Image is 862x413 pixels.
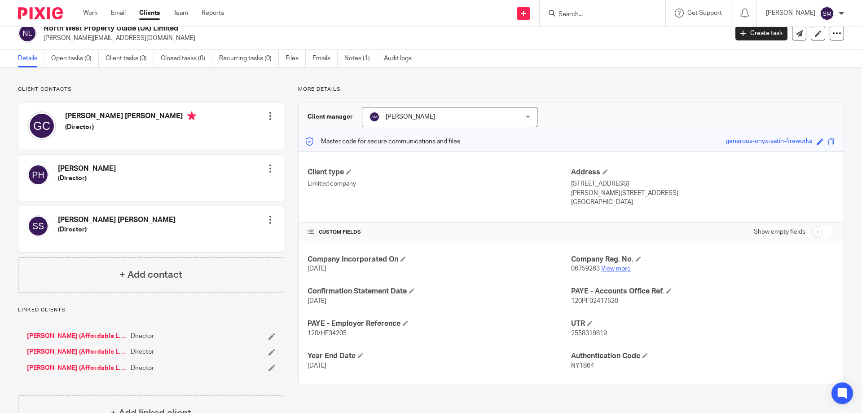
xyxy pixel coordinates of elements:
h4: Address [571,168,835,177]
h2: North West Property Guide (Uk) Limited [44,24,586,33]
a: Reports [202,9,224,18]
h5: (Director) [65,123,196,132]
h4: Company Incorporated On [308,255,571,264]
h4: [PERSON_NAME] [PERSON_NAME] [65,111,196,123]
h4: PAYE - Accounts Office Ref. [571,287,835,296]
a: Work [83,9,97,18]
img: svg%3E [18,24,37,43]
img: svg%3E [27,111,56,140]
a: View more [601,266,631,272]
p: Master code for secure communications and files [305,137,460,146]
span: Director [131,347,154,356]
span: 120/HE34205 [308,330,347,337]
a: Details [18,50,44,67]
img: svg%3E [820,6,834,21]
span: 06759263 [571,266,600,272]
h4: PAYE - Employer Reference [308,319,571,329]
a: Audit logs [384,50,418,67]
h4: Year End Date [308,351,571,361]
i: Primary [187,111,196,120]
img: Pixie [18,7,63,19]
h5: (Director) [58,225,176,234]
a: Create task [735,26,787,40]
h5: (Director) [58,174,116,183]
a: Team [173,9,188,18]
a: Open tasks (0) [51,50,99,67]
h4: [PERSON_NAME] [PERSON_NAME] [58,215,176,225]
a: [PERSON_NAME] (Affordable Leaflets) [27,364,126,373]
p: [GEOGRAPHIC_DATA] [571,198,835,207]
p: More details [298,86,844,93]
a: Recurring tasks (0) [219,50,279,67]
h4: UTR [571,319,835,329]
a: Emails [312,50,338,67]
img: svg%3E [27,215,49,237]
a: Clients [139,9,160,18]
a: Closed tasks (0) [161,50,212,67]
h4: CUSTOM FIELDS [308,229,571,236]
a: Notes (1) [344,50,377,67]
h4: Authentication Code [571,351,835,361]
p: [STREET_ADDRESS] [571,179,835,188]
h4: Company Reg. No. [571,255,835,264]
img: svg%3E [27,164,49,186]
input: Search [558,11,638,19]
label: Show empty fields [754,227,805,236]
a: [PERSON_NAME] (Affordable Leaflets) [27,347,126,356]
span: [PERSON_NAME] [386,114,435,120]
span: Director [131,364,154,373]
p: [PERSON_NAME][EMAIL_ADDRESS][DOMAIN_NAME] [44,34,722,43]
span: 120PF02417520 [571,298,618,304]
a: Client tasks (0) [106,50,154,67]
h4: + Add contact [119,268,182,282]
span: Get Support [687,10,722,16]
h4: Confirmation Statement Date [308,287,571,296]
span: [DATE] [308,363,326,369]
span: 2558319819 [571,330,607,337]
p: Client contacts [18,86,284,93]
p: Limited company [308,179,571,188]
a: Email [111,9,126,18]
span: Director [131,332,154,341]
span: NY1864 [571,363,594,369]
p: [PERSON_NAME][STREET_ADDRESS] [571,189,835,198]
span: [DATE] [308,266,326,272]
span: [DATE] [308,298,326,304]
p: Linked clients [18,306,284,314]
div: generous-onyx-satin-fireworks [726,137,812,147]
p: [PERSON_NAME] [766,9,815,18]
h4: Client type [308,168,571,177]
h3: Client manager [308,112,353,121]
a: Files [286,50,306,67]
h4: [PERSON_NAME] [58,164,116,173]
img: svg%3E [369,111,380,122]
a: [PERSON_NAME] (Affordable Leaflets) [27,332,126,341]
